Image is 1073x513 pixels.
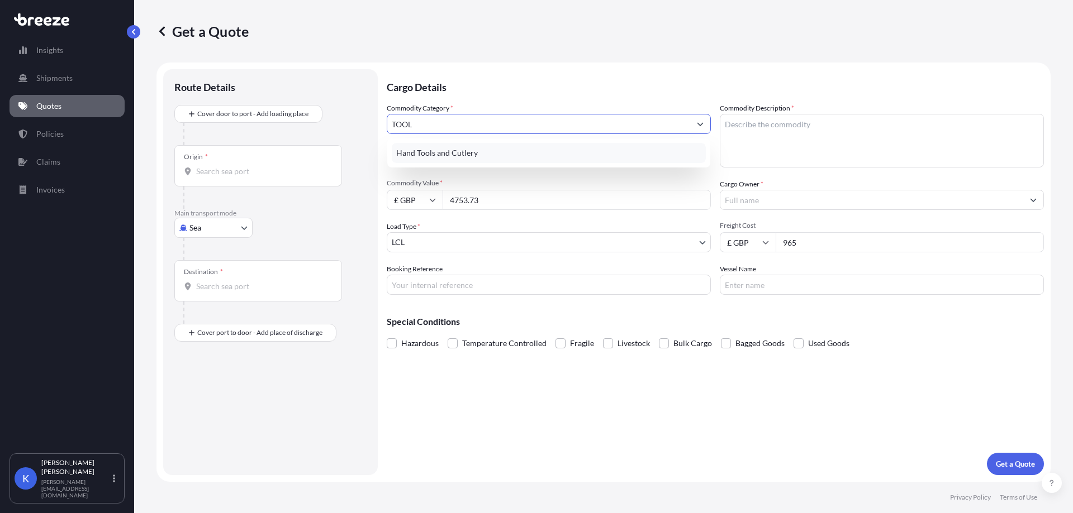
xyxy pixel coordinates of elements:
input: Full name [720,190,1023,210]
div: Destination [184,267,223,276]
span: Fragile [570,335,594,352]
input: Enter amount [776,232,1044,252]
span: Sea [189,222,201,233]
p: Claims [36,156,60,167]
p: [PERSON_NAME] [PERSON_NAME] [41,458,111,476]
p: [PERSON_NAME][EMAIL_ADDRESS][DOMAIN_NAME] [41,478,111,498]
button: Show suggestions [1023,190,1043,210]
span: K [22,473,29,484]
p: Policies [36,128,64,140]
span: Load Type [387,221,420,232]
p: Special Conditions [387,317,1044,326]
p: Cargo Details [387,69,1044,103]
label: Commodity Description [720,103,794,114]
span: Hazardous [401,335,439,352]
button: Show suggestions [690,114,710,134]
div: Hand Tools and Cutlery [392,143,706,163]
input: Select a commodity type [387,114,690,134]
p: Get a Quote [156,22,249,40]
span: Livestock [618,335,650,352]
span: Bagged Goods [735,335,785,352]
input: Enter name [720,275,1044,295]
span: Temperature Controlled [462,335,547,352]
input: Origin [196,166,328,177]
span: Bulk Cargo [673,335,712,352]
span: Freight Cost [720,221,1044,230]
span: Commodity Value [387,179,711,188]
span: LCL [392,237,405,248]
button: Select transport [174,218,253,238]
span: Used Goods [808,335,849,352]
span: Cover port to door - Add place of discharge [197,327,322,338]
div: Origin [184,152,208,161]
p: Invoices [36,184,65,195]
input: Type amount [443,190,711,210]
div: Suggestions [392,143,706,163]
p: Shipments [36,73,73,84]
span: Cover door to port - Add loading place [197,108,308,119]
input: Your internal reference [387,275,711,295]
p: Insights [36,45,63,56]
label: Cargo Owner [720,179,763,190]
p: Privacy Policy [950,493,991,502]
label: Vessel Name [720,263,756,275]
input: Destination [196,281,328,292]
p: Main transport mode [174,209,367,218]
p: Quotes [36,100,61,112]
label: Booking Reference [387,263,443,275]
label: Commodity Category [387,103,453,114]
p: Route Details [174,80,235,94]
p: Get a Quote [996,458,1035,469]
p: Terms of Use [1000,493,1037,502]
